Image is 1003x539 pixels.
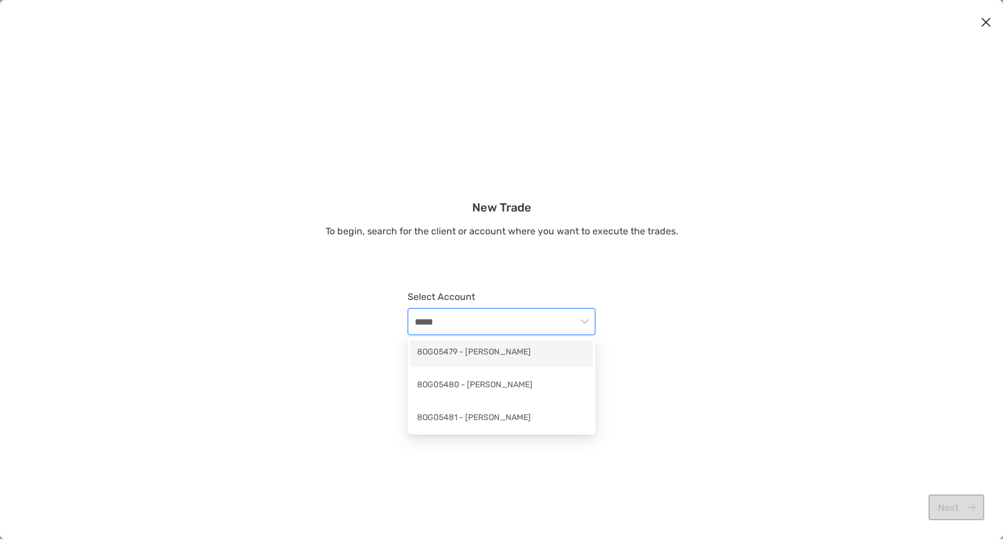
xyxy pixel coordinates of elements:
[326,224,678,238] p: To begin, search for the client or account where you want to execute the trades.
[410,405,593,432] div: 8OG05481 - Achintya Sujan
[408,291,595,302] label: Select Account
[977,14,995,32] button: Close modal
[326,200,678,214] h3: New Trade
[417,346,586,360] div: 8OG05479 - [PERSON_NAME]
[410,373,593,400] div: 8OG05480 - Achintya Sujan
[417,411,586,426] div: 8OG05481 - [PERSON_NAME]
[417,378,586,393] div: 8OG05480 - [PERSON_NAME]
[410,340,593,367] div: 8OG05479 - Achintya Sujan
